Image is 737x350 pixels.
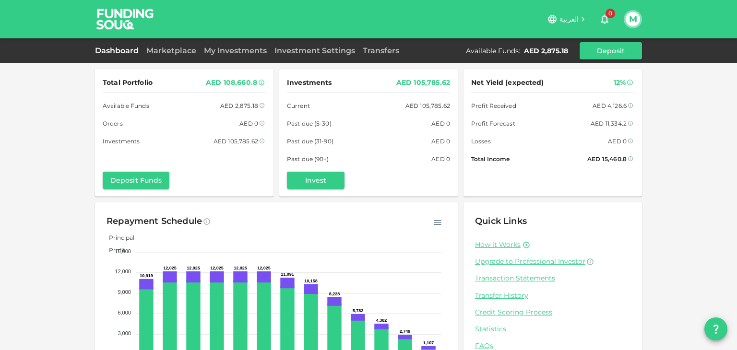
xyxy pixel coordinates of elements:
button: 0 [595,10,614,29]
div: AED 108,660.8 [206,77,257,89]
tspan: 12,000 [115,268,131,274]
span: Past due (90+) [287,154,329,164]
div: AED 15,460.8 [587,154,627,164]
button: Deposit [580,42,642,59]
div: AED 11,334.2 [591,118,627,128]
a: Credit Scoring Process [475,308,630,317]
div: AED 0 [431,136,450,146]
tspan: 15,000 [115,248,131,254]
div: AED 0 [431,154,450,164]
a: Marketplace [143,46,200,55]
div: AED 2,875.18 [220,101,258,111]
span: Investments [287,77,332,89]
span: Current [287,101,310,111]
tspan: 6,000 [118,310,131,315]
span: Total Portfolio [103,77,153,89]
button: Invest [287,172,345,189]
a: My Investments [200,46,271,55]
button: Deposit Funds [103,172,169,189]
a: How it Works [475,240,521,249]
a: Upgrade to Professional Investor [475,257,630,266]
div: AED 0 [239,118,258,128]
div: AED 105,785.62 [396,77,450,89]
a: Transfers [359,46,403,55]
span: Available Funds [103,101,149,111]
span: Principal [102,234,134,241]
span: Total Income [471,154,510,164]
span: 0 [606,9,615,18]
span: Profit Received [471,101,516,111]
div: AED 2,875.18 [524,46,568,56]
div: AED 4,126.6 [593,101,627,111]
span: Past due (5-30) [287,118,332,128]
span: Past due (31-90) [287,136,333,146]
div: Repayment Schedule [107,214,202,229]
div: 12% [614,77,626,89]
span: Profit Forecast [471,118,515,128]
span: Profit [102,246,125,254]
span: Losses [471,136,491,146]
a: Transfer History [475,291,630,300]
tspan: 3,000 [118,330,131,336]
button: question [704,317,727,340]
div: AED 0 [608,136,627,146]
div: Available Funds : [466,46,520,56]
span: العربية [559,15,579,23]
div: AED 0 [431,118,450,128]
span: Net Yield (expected) [471,77,544,89]
a: Transaction Statements [475,274,630,283]
button: M [626,12,640,26]
span: Upgrade to Professional Investor [475,257,585,266]
tspan: 9,000 [118,289,131,295]
span: Orders [103,118,123,128]
div: AED 105,785.62 [214,136,258,146]
a: Investment Settings [271,46,359,55]
a: Dashboard [95,46,143,55]
div: AED 105,785.62 [405,101,450,111]
span: Quick Links [475,216,527,226]
span: Investments [103,136,140,146]
a: Statistics [475,325,630,334]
